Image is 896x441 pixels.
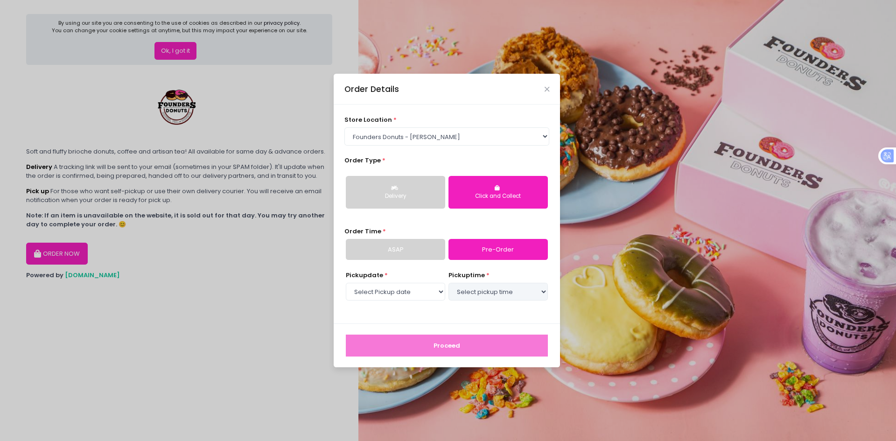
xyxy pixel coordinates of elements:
[352,192,439,201] div: Delivery
[344,156,381,165] span: Order Type
[455,192,541,201] div: Click and Collect
[448,176,548,209] button: Click and Collect
[448,271,485,280] span: pickup time
[344,227,381,236] span: Order Time
[346,176,445,209] button: Delivery
[346,239,445,260] a: ASAP
[448,239,548,260] a: Pre-Order
[344,83,399,95] div: Order Details
[344,115,392,124] span: store location
[545,87,549,91] button: Close
[346,335,548,357] button: Proceed
[346,271,383,280] span: Pickup date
